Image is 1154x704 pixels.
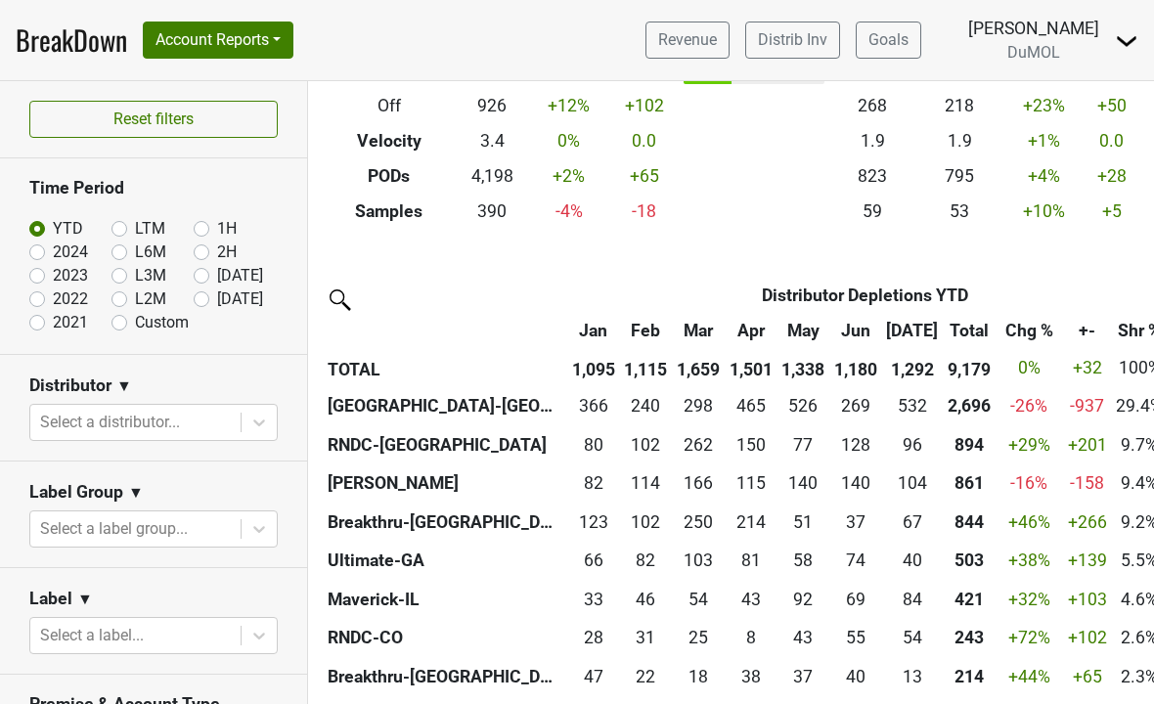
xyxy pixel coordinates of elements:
td: 0.0 [1085,124,1139,159]
div: 366 [572,393,615,418]
div: 54 [677,587,720,612]
td: 81.668 [567,464,620,504]
td: -4 % [528,194,609,229]
th: Feb: activate to sort column ascending [620,313,673,348]
th: 420.666 [943,580,996,619]
div: 526 [781,393,824,418]
td: 166.334 [672,464,725,504]
td: +32 % [996,580,1063,619]
th: 2695.603 [943,387,996,426]
div: -158 [1068,470,1107,496]
div: +201 [1068,432,1107,458]
div: +139 [1068,548,1107,573]
td: +10 % [1003,194,1085,229]
th: 9,179 [943,348,996,387]
div: 214 [730,509,773,535]
div: 46 [624,587,667,612]
td: 150.167 [725,425,777,464]
div: 269 [834,393,877,418]
td: +12 % [528,89,609,124]
th: [PERSON_NAME] [323,464,567,504]
div: 40 [834,664,877,689]
div: 115 [730,470,773,496]
td: 81.5 [620,542,673,581]
span: DuMOL [1007,43,1060,62]
th: 503.350 [943,542,996,581]
td: 102.491 [620,503,673,542]
a: BreakDown [16,20,127,61]
td: 102.4 [620,425,673,464]
th: +-: activate to sort column ascending [1063,313,1112,348]
div: 114 [624,470,667,496]
th: Total: activate to sort column ascending [943,313,996,348]
td: +50 [1085,89,1139,124]
td: 122.51 [567,503,620,542]
div: 2,696 [948,393,991,418]
div: 104 [886,470,938,496]
th: 1,292 [882,348,944,387]
div: 28 [572,625,615,650]
td: 95.833 [882,425,944,464]
th: Maverick-IL [323,580,567,619]
td: 1.9 [916,124,1003,159]
td: +72 % [996,619,1063,658]
div: 844 [948,509,991,535]
div: 84 [886,587,938,612]
th: 1,180 [829,348,882,387]
td: 240.1 [620,387,673,426]
td: 214.336 [725,503,777,542]
td: 42.5 [725,580,777,619]
h3: Distributor [29,375,111,396]
label: 2022 [53,287,88,311]
td: 8.334 [725,619,777,658]
td: 66.34 [567,542,620,581]
td: 103.03 [672,542,725,581]
td: 80.99 [725,542,777,581]
td: +2 % [528,158,609,194]
div: 532 [886,393,938,418]
div: 58 [781,548,824,573]
div: 250 [677,509,720,535]
th: 861.169 [943,464,996,504]
th: 1,501 [725,348,777,387]
th: Jan: activate to sort column ascending [567,313,620,348]
th: May: activate to sort column ascending [777,313,829,348]
th: Velocity [323,124,456,159]
div: 102 [624,509,667,535]
th: [GEOGRAPHIC_DATA]-[GEOGRAPHIC_DATA] [323,387,567,426]
td: 365.7 [567,387,620,426]
td: 926 [456,89,529,124]
th: TOTAL [323,348,567,387]
div: 37 [781,664,824,689]
td: +29 % [996,425,1063,464]
div: 43 [781,625,824,650]
div: 18 [677,664,720,689]
td: 57.66 [777,542,829,581]
td: 37 [777,657,829,696]
span: ▼ [128,481,144,505]
label: Custom [135,311,189,334]
div: 262 [677,432,720,458]
th: Apr: activate to sort column ascending [725,313,777,348]
div: 503 [948,548,991,573]
span: +32 [1073,358,1102,377]
div: 82 [624,548,667,573]
label: 2023 [53,264,88,287]
td: 53.5 [882,619,944,658]
div: 421 [948,587,991,612]
td: 104.167 [882,464,944,504]
td: 4,198 [456,158,529,194]
button: Account Reports [143,22,293,59]
div: [PERSON_NAME] [968,16,1099,41]
td: 76.666 [777,425,829,464]
div: 81 [730,548,773,573]
th: 1,338 [777,348,829,387]
td: 53 [916,194,1003,229]
div: 240 [624,393,667,418]
th: PODs [323,158,456,194]
td: 47 [567,657,620,696]
td: 51.335 [777,503,829,542]
div: 103 [677,548,720,573]
td: 92.001 [777,580,829,619]
label: 1H [217,217,237,241]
